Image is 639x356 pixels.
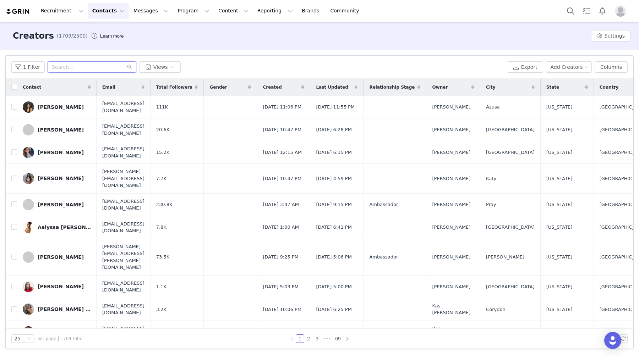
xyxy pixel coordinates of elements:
[27,336,31,341] i: icon: down
[615,5,626,17] img: placeholder-profile.jpg
[23,199,91,210] a: [PERSON_NAME]
[38,150,84,155] div: [PERSON_NAME]
[263,175,301,182] span: [DATE] 10:47 PM
[432,175,470,182] span: [PERSON_NAME]
[321,334,333,343] span: •••
[486,84,495,90] span: City
[263,224,299,231] span: [DATE] 1:00 AM
[316,224,351,231] span: [DATE] 6:41 PM
[305,335,312,343] a: 2
[600,84,619,90] span: Country
[546,224,573,231] span: [US_STATE]
[263,84,282,90] span: Created
[289,337,294,341] i: icon: left
[37,335,82,342] span: per page | 1709 total
[23,326,34,338] img: e3325015-2d88-4ad5-b956-1d6481084ef1.jpg
[139,61,181,73] button: Views
[316,283,351,290] span: [DATE] 5:00 PM
[316,84,348,90] span: Last Updated
[102,302,144,316] span: [EMAIL_ADDRESS][DOMAIN_NAME]
[263,283,298,290] span: [DATE] 5:03 PM
[304,334,313,343] li: 2
[102,84,115,90] span: Email
[486,306,506,313] span: Corydon
[263,104,301,111] span: [DATE] 11:06 PM
[432,283,470,290] span: [PERSON_NAME]
[333,335,343,343] a: 69
[486,126,535,133] span: [GEOGRAPHIC_DATA]
[102,123,144,137] span: [EMAIL_ADDRESS][DOMAIN_NAME]
[486,254,524,261] span: [PERSON_NAME]
[563,3,578,19] button: Search
[263,126,301,133] span: [DATE] 10:47 PM
[546,149,573,156] span: [US_STATE]
[38,202,84,207] div: [PERSON_NAME]
[23,101,91,113] a: [PERSON_NAME]
[6,8,31,15] img: grin logo
[432,126,470,133] span: [PERSON_NAME]
[343,334,352,343] li: Next Page
[546,175,573,182] span: [US_STATE]
[321,334,333,343] li: Next 3 Pages
[23,147,34,158] img: 1e12162f-9af6-4f7e-b355-97813ea4c116.jpg
[156,201,173,208] span: 230.8K
[156,149,169,156] span: 15.2K
[316,104,355,111] span: [DATE] 11:55 PM
[432,149,470,156] span: [PERSON_NAME]
[546,254,573,261] span: [US_STATE]
[23,147,91,158] a: [PERSON_NAME]
[546,306,573,313] span: [US_STATE]
[316,126,351,133] span: [DATE] 6:28 PM
[604,332,621,349] div: Open Intercom Messenger
[369,201,398,208] span: Ambassador
[611,5,633,17] button: Profile
[432,104,470,111] span: [PERSON_NAME]
[38,224,91,230] div: Aalyssa [PERSON_NAME] XTNIHA
[11,61,45,73] button: 1 Filter
[102,243,144,271] span: [PERSON_NAME][EMAIL_ADDRESS][PERSON_NAME][DOMAIN_NAME]
[102,198,144,212] span: [EMAIL_ADDRESS][DOMAIN_NAME]
[23,173,91,184] a: [PERSON_NAME]
[102,325,144,339] span: [EMAIL_ADDRESS][DOMAIN_NAME]
[38,176,84,181] div: [PERSON_NAME]
[595,3,610,19] button: Notifications
[546,61,592,73] button: Add Creators
[369,254,398,261] span: Ambassador
[102,221,144,234] span: [EMAIL_ADDRESS][DOMAIN_NAME]
[486,175,496,182] span: Katy
[432,302,474,316] span: Kas [PERSON_NAME]
[23,124,91,135] a: [PERSON_NAME]
[507,61,543,73] button: Export
[23,281,34,292] img: 739039ac-39c9-4c76-b6b3-21284377d0fe.jpg
[432,254,470,261] span: [PERSON_NAME]
[23,304,91,315] a: [PERSON_NAME] [PERSON_NAME]
[432,224,470,231] span: [PERSON_NAME]
[38,254,84,260] div: [PERSON_NAME]
[99,33,125,40] div: Tooltip anchor
[313,335,321,343] a: 3
[127,65,132,69] i: icon: search
[369,84,415,90] span: Relationship Stage
[23,222,34,233] img: 5319a20b-cb3a-4ddb-b65e-f44c1f61b41b.jpg
[129,3,173,19] button: Messages
[13,29,54,42] h3: Creators
[296,335,304,343] a: 1
[102,100,144,114] span: [EMAIL_ADDRESS][DOMAIN_NAME]
[486,224,535,231] span: [GEOGRAPHIC_DATA]
[23,101,34,113] img: b6b4da66-2622-4f0c-970f-a298cc74323c.jpg
[486,283,535,290] span: [GEOGRAPHIC_DATA]
[156,306,166,313] span: 3.2K
[23,304,34,315] img: 50884892-72c5-4f16-b252-1f62fa56a7b0--s.jpg
[102,168,144,189] span: [PERSON_NAME][EMAIL_ADDRESS][DOMAIN_NAME]
[23,326,91,338] a: [PERSON_NAME] [PERSON_NAME]
[546,283,573,290] span: [US_STATE]
[595,61,628,73] button: Columns
[432,325,474,339] span: Kas [PERSON_NAME]
[156,254,169,261] span: 73.5K
[156,224,166,231] span: 7.8K
[591,30,630,41] button: Settings
[546,84,559,90] span: State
